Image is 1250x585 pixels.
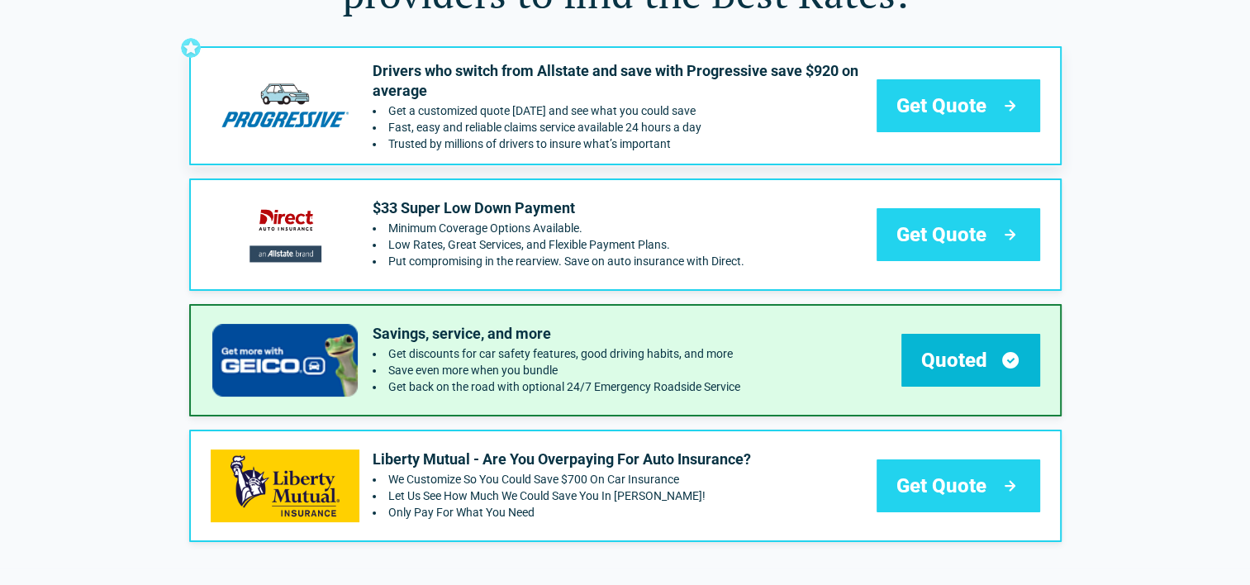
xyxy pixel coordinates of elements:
li: We Customize So You Could Save $700 On Car Insurance [373,473,751,486]
p: Liberty Mutual - Are You Overpaying For Auto Insurance? [373,449,751,469]
span: Get Quote [896,221,986,248]
img: directauto's logo [211,198,359,271]
li: Minimum Coverage Options Available. [373,221,744,235]
li: Put compromising in the rearview. Save on auto insurance with Direct. [373,254,744,268]
a: directauto's logo$33 Super Low Down PaymentMinimum Coverage Options Available.Low Rates, Great Se... [189,178,1062,291]
li: Let Us See How Much We Could Save You In Toney! [373,489,751,502]
li: Low Rates, Great Services, and Flexible Payment Plans. [373,238,744,251]
img: libertymutual's logo [211,449,359,521]
a: libertymutual's logoLiberty Mutual - Are You Overpaying For Auto Insurance?We Customize So You Co... [189,430,1062,542]
img: progressive's logo [211,69,359,141]
p: $33 Super Low Down Payment [373,198,744,218]
li: Only Pay For What You Need [373,506,751,519]
span: Get Quote [896,473,986,499]
li: Get a customized quote today and see what you could save [373,104,863,117]
p: Drivers who switch from Allstate and save with Progressive save $920 on average [373,61,863,101]
li: Fast, easy and reliable claims service available 24 hours a day [373,121,863,134]
span: Get Quote [896,93,986,119]
li: Trusted by millions of drivers to insure what’s important [373,137,863,150]
a: progressive's logoDrivers who switch from Allstate and save with Progressive save $920 on average... [189,46,1062,165]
